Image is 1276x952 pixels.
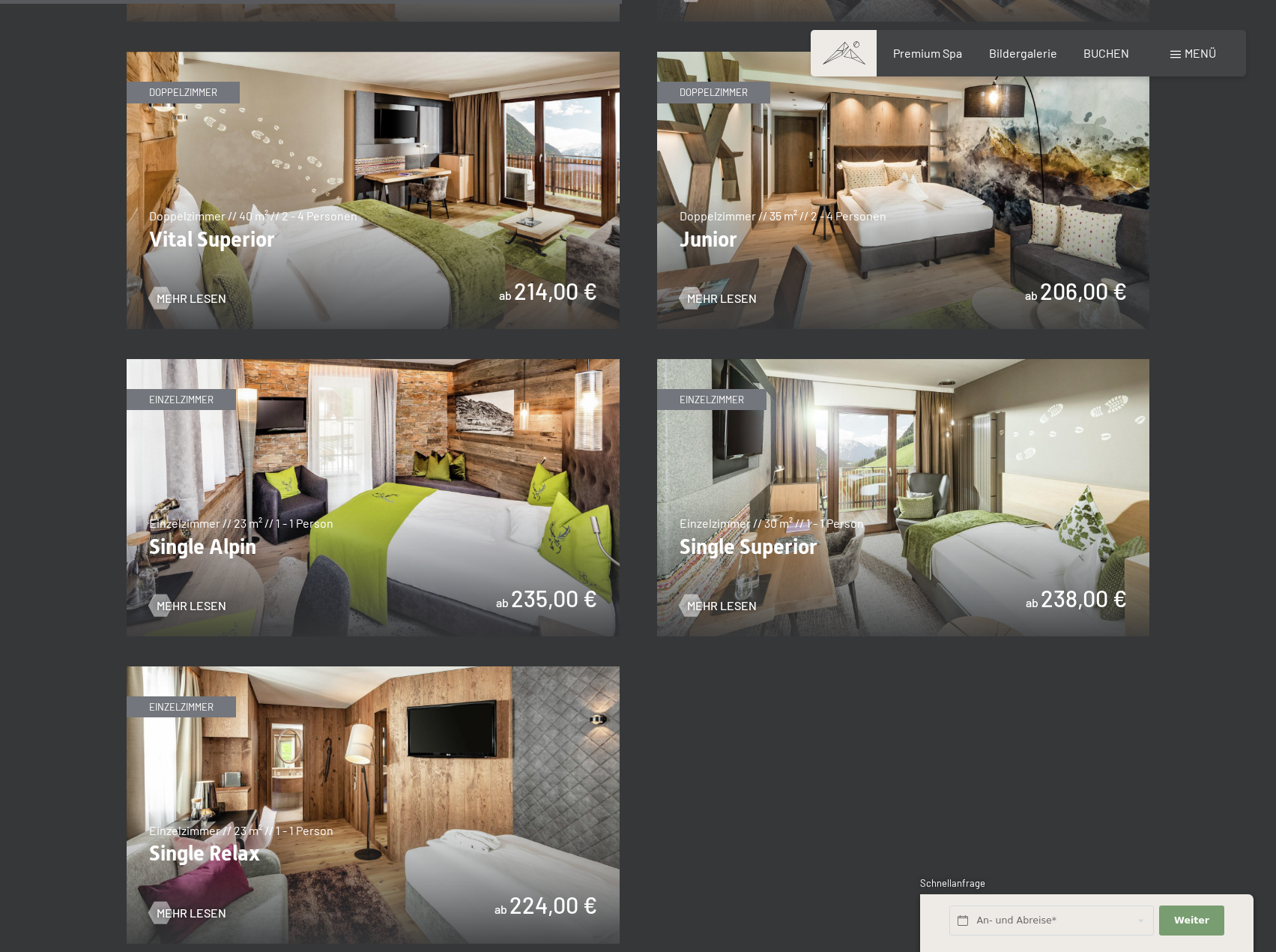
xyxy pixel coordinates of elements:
a: Junior [657,52,1150,61]
span: Mehr Lesen [157,290,226,307]
img: Single Relax [127,666,620,944]
a: Premium Spa [893,46,962,60]
img: Vital Superior [127,52,620,329]
button: Weiter [1159,906,1224,936]
a: Mehr Lesen [149,597,226,614]
a: Mehr Lesen [149,290,226,307]
img: Single Alpin [127,359,620,636]
span: Mehr Lesen [157,905,226,921]
img: Single Superior [657,359,1150,636]
a: Bildergalerie [989,46,1057,60]
a: Single Relax [127,667,620,676]
a: Single Alpin [127,360,620,369]
span: Mehr Lesen [687,290,757,307]
a: Mehr Lesen [680,597,757,614]
a: BUCHEN [1083,46,1129,60]
span: Mehr Lesen [687,597,757,614]
a: Mehr Lesen [680,290,757,307]
span: Schnellanfrage [920,877,985,889]
a: Single Superior [657,360,1150,369]
img: Junior [657,52,1150,329]
span: Mehr Lesen [157,597,226,614]
a: Vital Superior [127,52,620,61]
span: Menü [1185,46,1216,60]
span: Weiter [1174,914,1209,927]
a: Mehr Lesen [149,905,226,921]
